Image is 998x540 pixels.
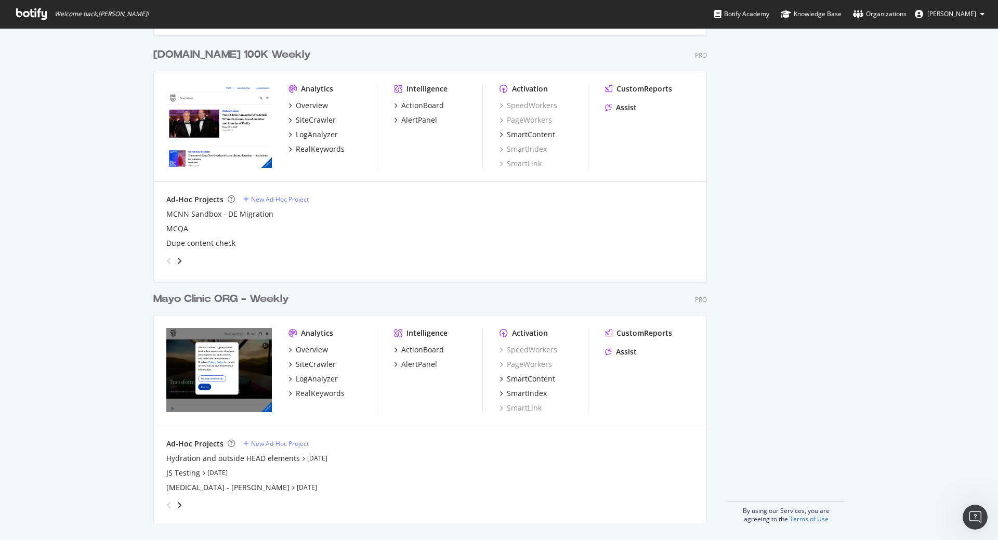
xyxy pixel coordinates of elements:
div: Ad-Hoc Projects [166,194,224,205]
div: Activation [512,328,548,338]
a: MCNN Sandbox - DE Migration [166,209,273,219]
a: [DATE] [207,468,228,477]
div: Analytics [301,328,333,338]
a: SiteCrawler [288,359,336,370]
a: ActionBoard [394,345,444,355]
a: LogAnalyzer [288,374,338,384]
a: PageWorkers [500,359,552,370]
div: RealKeywords [296,388,345,399]
div: CustomReports [616,328,672,338]
iframe: Intercom live chat [963,505,988,530]
div: Pro [695,295,707,304]
div: angle-left [162,253,176,269]
div: Mayo Clinic ORG - Weekly [153,292,289,307]
button: [PERSON_NAME] [907,6,993,22]
div: ActionBoard [401,100,444,111]
a: Assist [605,102,637,113]
div: ActionBoard [401,345,444,355]
div: Overview [296,100,328,111]
a: CustomReports [605,84,672,94]
div: Knowledge Base [781,9,842,19]
a: ActionBoard [394,100,444,111]
div: SiteCrawler [296,115,336,125]
a: [DOMAIN_NAME] 100K Weekly [153,47,315,62]
img: mayoclinic.org [166,328,272,412]
a: Overview [288,345,328,355]
span: Megan Medaris [927,9,976,18]
a: SpeedWorkers [500,100,557,111]
a: RealKeywords [288,144,345,154]
a: [DATE] [297,483,317,492]
a: SpeedWorkers [500,345,557,355]
div: Intelligence [406,328,448,338]
div: angle-left [162,497,176,513]
a: Assist [605,347,637,357]
a: LogAnalyzer [288,129,338,140]
div: LogAnalyzer [296,129,338,140]
div: [DOMAIN_NAME] 100K Weekly [153,47,311,62]
div: Organizations [853,9,907,19]
a: Dupe content check [166,238,235,248]
div: By using our Services, you are agreeing to the [727,501,845,523]
div: SmartContent [507,129,555,140]
div: Pro [695,51,707,60]
a: SiteCrawler [288,115,336,125]
div: LogAnalyzer [296,374,338,384]
a: Overview [288,100,328,111]
div: Assist [616,347,637,357]
a: RealKeywords [288,388,345,399]
a: SmartLink [500,403,542,413]
div: Botify Academy [714,9,769,19]
div: AlertPanel [401,359,437,370]
a: Mayo Clinic ORG - Weekly [153,292,293,307]
a: SmartContent [500,374,555,384]
a: SmartIndex [500,144,547,154]
a: [DATE] [307,454,327,463]
div: SmartIndex [507,388,547,399]
div: Overview [296,345,328,355]
a: SmartContent [500,129,555,140]
a: CustomReports [605,328,672,338]
a: MCQA [166,223,188,234]
a: Hydration and outside HEAD elements [166,453,300,464]
img: newsnetwork.mayoclinic.org [166,84,272,168]
div: SmartContent [507,374,555,384]
a: New Ad-Hoc Project [243,195,309,204]
div: Analytics [301,84,333,94]
a: SmartLink [500,159,542,169]
span: Welcome back, [PERSON_NAME] ! [55,10,149,18]
div: CustomReports [616,84,672,94]
a: AlertPanel [394,359,437,370]
div: Assist [616,102,637,113]
div: Intelligence [406,84,448,94]
div: angle-right [176,500,183,510]
a: Terms of Use [790,515,829,523]
div: angle-right [176,256,183,266]
a: SmartIndex [500,388,547,399]
a: JS Testing [166,468,200,478]
div: AlertPanel [401,115,437,125]
a: PageWorkers [500,115,552,125]
div: SiteCrawler [296,359,336,370]
div: New Ad-Hoc Project [251,439,309,448]
a: [MEDICAL_DATA] - [PERSON_NAME] [166,482,290,493]
div: RealKeywords [296,144,345,154]
div: New Ad-Hoc Project [251,195,309,204]
div: Activation [512,84,548,94]
div: Ad-Hoc Projects [166,439,224,449]
a: New Ad-Hoc Project [243,439,309,448]
a: AlertPanel [394,115,437,125]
